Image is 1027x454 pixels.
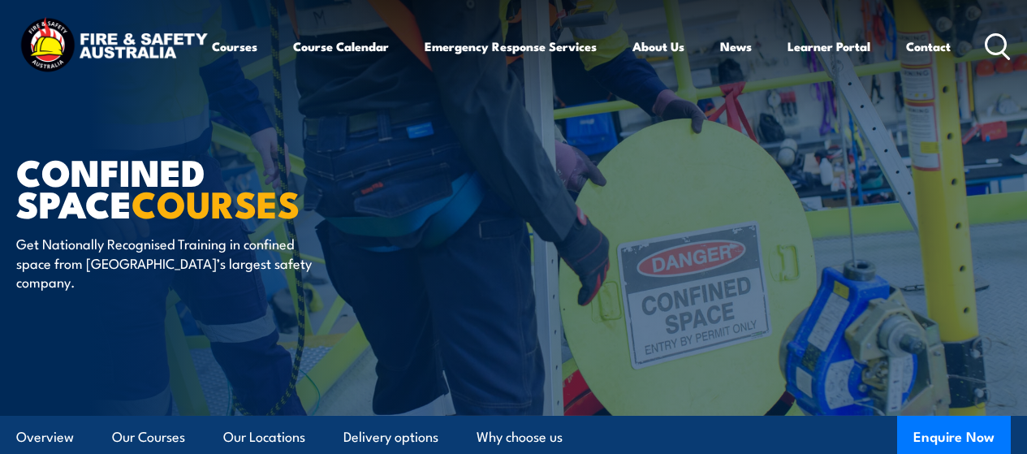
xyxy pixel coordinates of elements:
a: Learner Portal [788,27,870,66]
p: Get Nationally Recognised Training in confined space from [GEOGRAPHIC_DATA]’s largest safety comp... [16,234,313,291]
strong: COURSES [132,175,300,231]
h1: Confined Space [16,155,417,218]
a: News [720,27,752,66]
a: Emergency Response Services [425,27,597,66]
a: Course Calendar [293,27,389,66]
a: About Us [632,27,684,66]
a: Contact [906,27,951,66]
a: Courses [212,27,257,66]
